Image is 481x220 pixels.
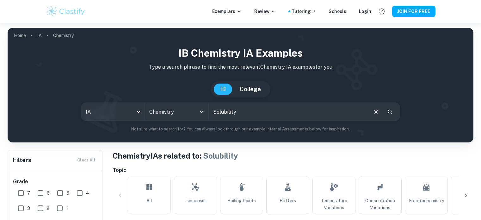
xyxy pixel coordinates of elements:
h1: Chemistry IAs related to: [113,150,473,161]
span: 3 [27,205,30,212]
span: Temperature Variations [315,197,353,211]
span: 4 [86,190,89,197]
span: Boiling Points [227,197,256,204]
span: Solubility [203,151,238,160]
a: Schools [329,8,346,15]
a: Login [359,8,371,15]
p: Exemplars [212,8,242,15]
p: Review [254,8,276,15]
span: Electrochemistry [409,197,444,204]
img: Clastify logo [46,5,86,18]
span: 6 [47,190,50,197]
span: Isomerism [185,197,206,204]
button: College [233,84,267,95]
span: Buffers [280,197,296,204]
a: Tutoring [292,8,316,15]
button: Search [385,106,395,117]
button: IB [214,84,232,95]
button: JOIN FOR FREE [392,6,435,17]
span: All [146,197,152,204]
button: Clear [370,106,382,118]
button: Help and Feedback [376,6,387,17]
span: 1 [66,205,68,212]
a: IA [37,31,42,40]
img: profile cover [8,28,473,142]
h6: Filters [13,156,31,165]
p: Type a search phrase to find the most relevant Chemistry IA examples for you [13,63,468,71]
button: Open [197,107,206,116]
input: E.g. enthalpy of combustion, Winkler method, phosphate and temperature... [209,103,367,121]
div: IA [81,103,145,121]
p: Not sure what to search for? You can always look through our example Internal Assessments below f... [13,126,468,132]
h1: IB Chemistry IA examples [13,46,468,61]
a: Home [14,31,26,40]
span: 5 [66,190,69,197]
h6: Grade [13,178,98,185]
p: Chemistry [53,32,74,39]
h6: Topic [113,167,473,174]
span: Concentration Variations [361,197,399,211]
span: 7 [27,190,30,197]
span: 2 [47,205,49,212]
